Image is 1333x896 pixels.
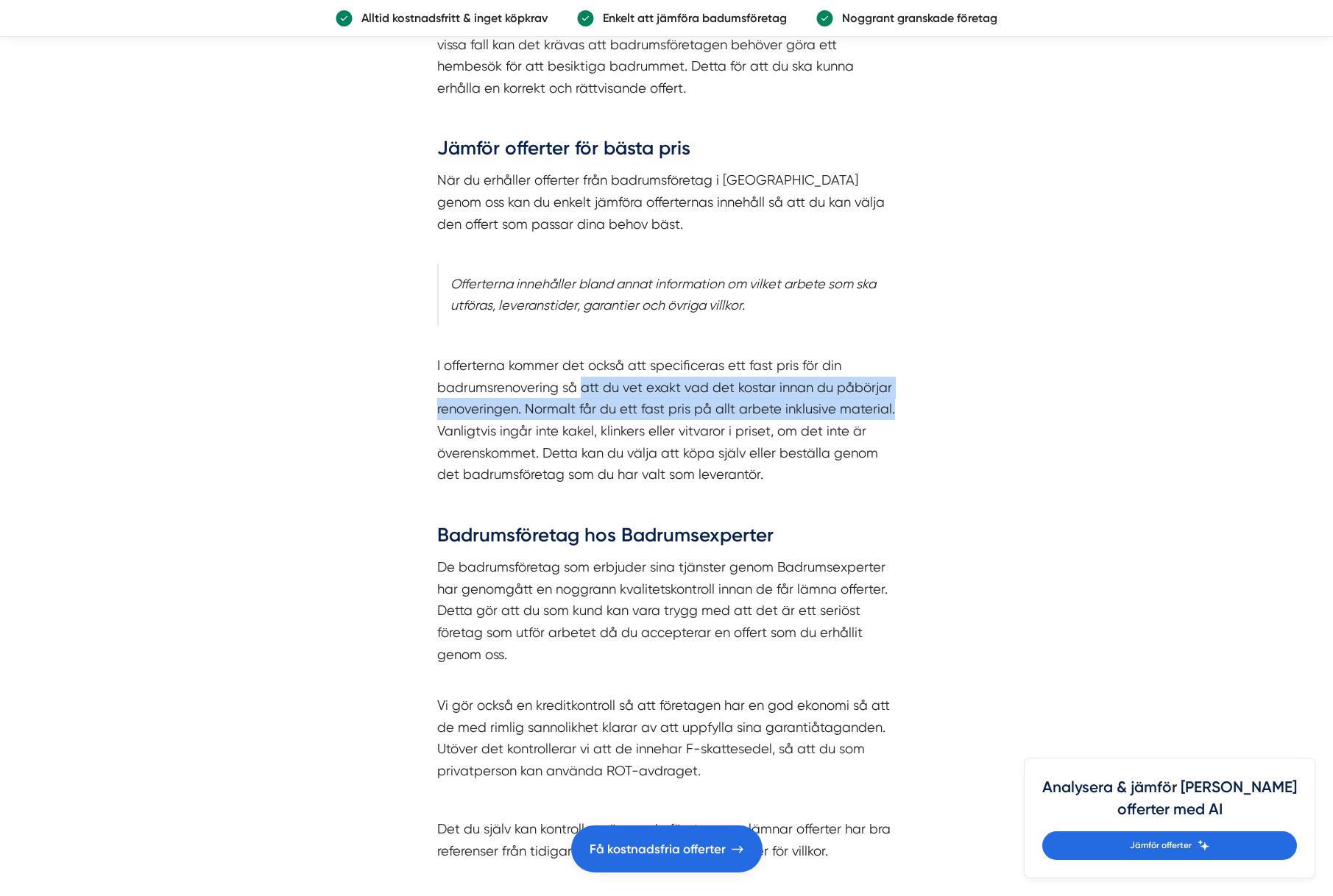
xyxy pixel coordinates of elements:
p: Enkelt att jämföra badumsföretag [594,9,787,27]
h4: Analysera & jämför [PERSON_NAME] offerter med AI [1042,776,1297,831]
p: I offerterna kommer det också att specificeras ett fast pris för din badrumsrenovering så att du ... [437,333,897,486]
p: De badrumsföretag som erbjuder sina tjänster genom Badrumsexperter har genomgått en noggrann kval... [437,556,897,665]
a: Jämför offerter [1042,831,1297,860]
p: Det du själv kan kontrollera är om de företag som lämnar offerter har bra referenser från tidigar... [437,818,897,861]
p: Noggrant granskade företag [833,9,997,27]
p: När du erhåller offerter från badrumsföretag i [GEOGRAPHIC_DATA] genom oss kan du enkelt jämföra ... [437,169,897,257]
p: Vi gör också en kreditkontroll så att företagen har en god ekonomi så att de med rimlig sannolikh... [437,672,897,781]
h3: Badrumsföretag hos Badrumsexperter [437,522,897,556]
h3: Jämför offerter för bästa pris [437,135,897,169]
blockquote: Offerterna innehåller bland annat information om vilket arbete som ska utföras, leveranstider, ga... [437,264,897,325]
p: Alltid kostnadsfritt & inget köpkrav [353,9,548,27]
span: Få kostnadsfria offerter [590,839,726,859]
span: Jämför offerter [1130,839,1192,853]
a: Få kostnadsfria offerter [571,825,763,872]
